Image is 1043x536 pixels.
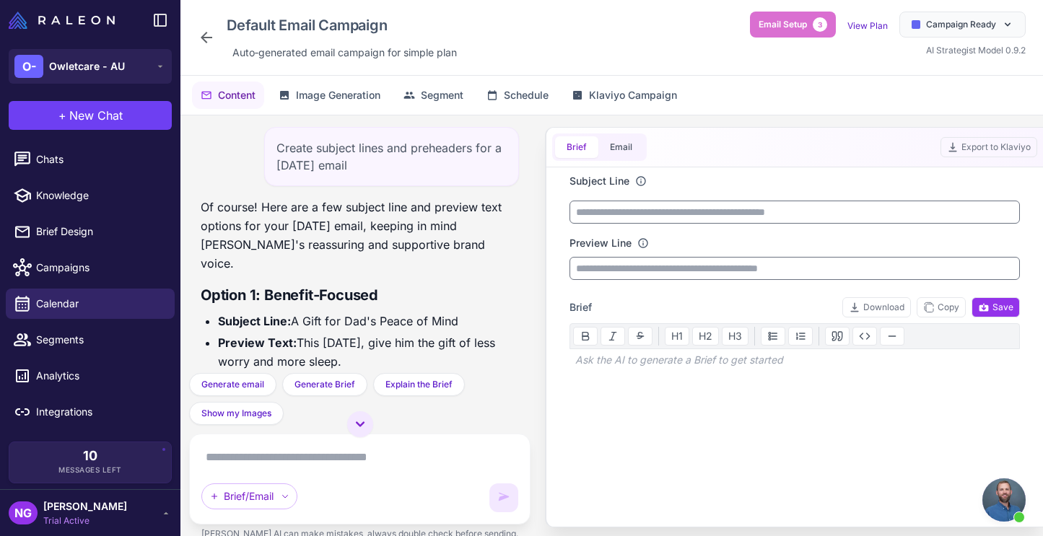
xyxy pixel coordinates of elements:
button: Email Setup3 [750,12,836,38]
span: [PERSON_NAME] [43,498,127,514]
a: Raleon Logo [9,12,121,29]
a: Knowledge [6,180,175,211]
a: Segments [6,325,175,355]
div: O- [14,55,43,78]
span: New Chat [69,107,123,124]
span: Auto‑generated email campaign for simple plan [232,45,457,61]
span: Content [218,87,256,103]
div: Create subject lines and preheaders for a [DATE] email [264,127,519,186]
button: +New Chat [9,101,172,130]
strong: Preview Text: [218,335,297,350]
button: Klaviyo Campaign [563,82,686,109]
button: Export to Klaviyo [941,137,1037,157]
label: Preview Line [569,235,632,251]
button: H3 [722,327,749,346]
div: Click to edit description [227,42,463,63]
a: Integrations [6,397,175,427]
div: NG [9,501,38,524]
li: This [DATE], give him the gift of less worry and more sleep. [218,333,519,371]
a: Chats [6,144,175,175]
div: Click to edit campaign name [221,12,463,39]
span: + [58,107,66,124]
button: H2 [692,327,719,346]
span: Integrations [36,404,163,420]
button: O-Owletcare - AU [9,49,172,84]
div: Brief/Email [201,483,297,509]
strong: Option 1: Benefit-Focused [201,286,378,304]
p: Of course! Here are a few subject line and preview text options for your [DATE] email, keeping in... [201,198,519,273]
span: Schedule [504,87,549,103]
img: Raleon Logo [9,12,115,29]
span: Copy [923,301,959,314]
span: Brief [569,299,592,315]
button: Brief [555,136,598,158]
span: Save [978,301,1013,314]
button: Generate Brief [282,373,367,396]
button: Download [842,297,911,317]
button: Schedule [478,82,557,109]
span: 3 [813,17,827,32]
span: 10 [83,449,97,462]
span: AI Strategist Model 0.9.2 [926,45,1026,56]
label: Subject Line [569,173,629,189]
span: Campaigns [36,260,163,276]
div: Ask the AI to generate a Brief to get started [569,349,1020,371]
span: Show my Images [201,407,271,420]
span: Explain the Brief [385,378,453,391]
span: Knowledge [36,188,163,203]
strong: Subject Line: [218,314,291,328]
span: Generate Brief [294,378,355,391]
a: Analytics [6,361,175,391]
button: Explain the Brief [373,373,465,396]
a: Campaigns [6,252,175,283]
span: Segment [421,87,463,103]
a: Open chat [982,478,1026,522]
a: Calendar [6,289,175,319]
button: Email [598,136,644,158]
span: Email Setup [759,18,807,31]
button: Image Generation [270,82,389,109]
button: Copy [917,297,966,317]
span: Chats [36,151,163,167]
button: Show my Images [189,402,284,425]
span: Generate email [201,378,264,391]
button: H1 [665,327,689,346]
span: Trial Active [43,514,127,527]
a: View Plan [847,20,888,31]
button: Generate email [189,373,276,396]
span: Image Generation [296,87,380,103]
button: Save [972,297,1020,317]
span: Campaign Ready [926,18,996,31]
span: Klaviyo Campaign [589,87,677,103]
span: Owletcare - AU [49,58,125,74]
span: Messages Left [58,465,122,475]
span: Calendar [36,296,163,312]
span: Analytics [36,368,163,384]
span: Brief Design [36,224,163,240]
span: Segments [36,332,163,348]
li: A Gift for Dad's Peace of Mind [218,312,519,330]
button: Segment [395,82,472,109]
button: Content [192,82,264,109]
a: Brief Design [6,216,175,247]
